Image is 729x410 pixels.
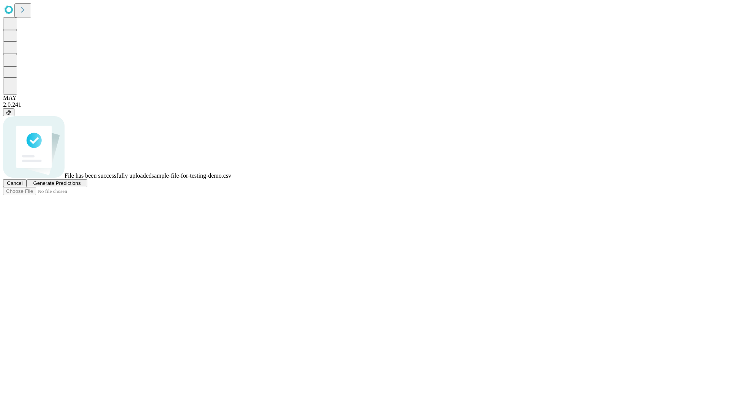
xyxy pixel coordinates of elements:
button: Generate Predictions [27,179,87,187]
button: Cancel [3,179,27,187]
div: MAY [3,95,726,101]
span: File has been successfully uploaded [65,172,151,179]
span: @ [6,109,11,115]
button: @ [3,108,14,116]
span: Generate Predictions [33,180,80,186]
div: 2.0.241 [3,101,726,108]
span: Cancel [7,180,23,186]
span: sample-file-for-testing-demo.csv [151,172,231,179]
